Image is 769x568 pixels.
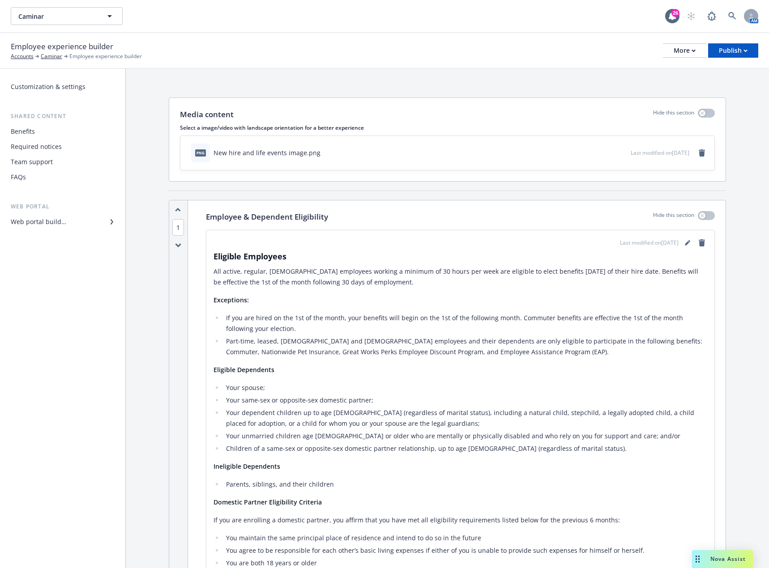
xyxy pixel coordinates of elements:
[631,149,689,157] span: Last modified on [DATE]
[214,266,707,288] p: All active, regular, [DEMOGRAPHIC_DATA] employees working a minimum of 30 hours per week are elig...
[7,202,118,211] div: Web portal
[214,365,274,374] strong: ​Eligible Dependents​
[692,550,703,568] div: Drag to move
[223,443,707,454] li: Children of a same-sex or opposite-sex domestic partner relationship, up to age [DEMOGRAPHIC_DATA...
[11,215,66,229] div: Web portal builder
[674,44,696,57] div: More
[11,124,35,139] div: Benefits
[11,140,62,154] div: Required notices
[619,148,627,157] button: preview file
[214,148,320,157] div: New hire and life events image.png
[696,237,707,248] a: remove
[620,239,679,247] span: Last modified on [DATE]
[708,43,758,58] button: Publish
[7,80,118,94] a: Customization & settings
[223,382,707,393] li: Your spouse; ​
[7,170,118,184] a: FAQs
[7,215,118,229] a: Web portal builder
[682,237,693,248] a: editPencil
[223,479,707,490] li: Parents, siblings, and their children
[11,7,123,25] button: Caminar
[653,211,694,223] p: Hide this section
[223,533,707,543] li: You maintain the same principal place of residence and intend to do so in the future
[195,149,206,156] span: png
[703,7,721,25] a: Report a Bug
[653,109,694,120] p: Hide this section
[214,251,286,262] strong: Eligible Employees
[214,296,249,304] strong: Exceptions:
[214,462,280,471] strong: Ineligible Dependents
[180,124,715,131] p: Select a image/video with landscape orientation for a better experience
[696,148,707,158] a: remove
[172,223,184,232] button: 1
[7,112,118,121] div: Shared content
[214,498,322,506] strong: Domestic Partner Eligibility Criteria
[671,9,679,17] div: 26
[206,211,328,223] p: Employee & Dependent Eligibility
[710,555,746,563] span: Nova Assist
[223,336,707,357] li: Part-time, leased, [DEMOGRAPHIC_DATA] and [DEMOGRAPHIC_DATA] employees and their dependents are o...
[11,155,53,169] div: Team support
[223,407,707,429] li: Your dependent children up to age [DEMOGRAPHIC_DATA] (regardless of marital status), including a ...
[172,219,184,236] span: 1
[223,431,707,441] li: Your unmarried children age [DEMOGRAPHIC_DATA] or older who are mentally or physically disabled a...
[7,155,118,169] a: Team support
[7,140,118,154] a: Required notices
[723,7,741,25] a: Search
[214,515,707,526] p: If you are enrolling a domestic partner, you affirm that you have met all eligibility requirement...
[7,124,118,139] a: Benefits
[18,12,96,21] span: Caminar
[180,109,234,120] p: Media content
[692,550,753,568] button: Nova Assist
[69,52,142,60] span: Employee experience builder
[11,80,85,94] div: Customization & settings
[682,7,700,25] a: Start snowing
[223,545,707,556] li: You agree to be responsible for each other’s basic living expenses if either of you is unable to ...
[41,52,62,60] a: Caminar
[605,148,612,157] button: download file
[11,170,26,184] div: FAQs
[663,43,706,58] button: More
[719,44,748,57] div: Publish
[223,313,707,334] li: If you are hired on the 1st of the month, your benefits will begin on the 1st of the following mo...
[11,41,113,52] span: Employee experience builder
[223,395,707,406] li: Your same-sex or opposite-sex domestic partner; ​
[11,52,34,60] a: Accounts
